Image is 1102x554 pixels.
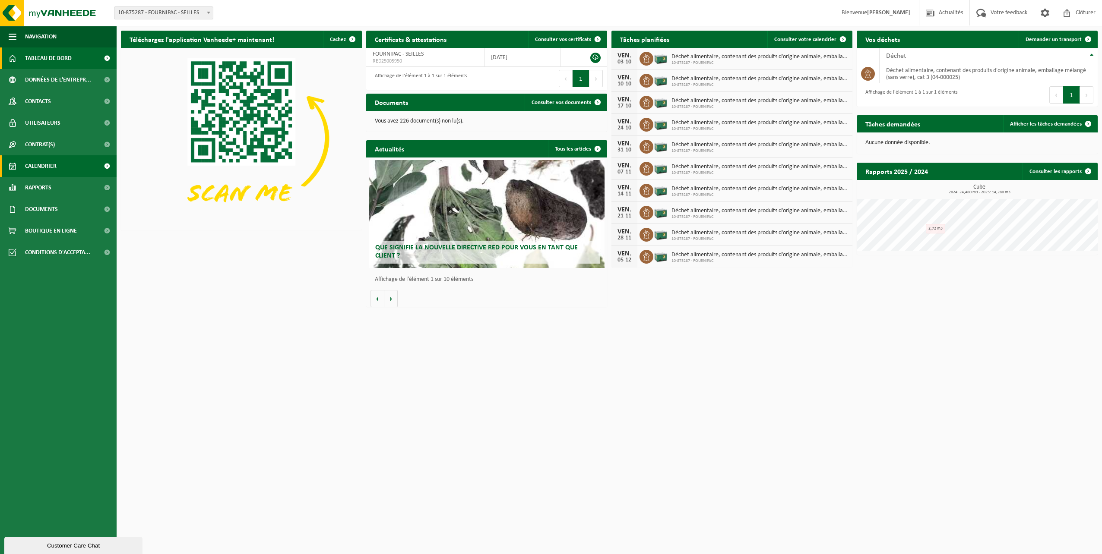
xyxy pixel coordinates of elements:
[25,198,58,220] span: Documents
[653,72,668,87] img: PB-LB-0680-HPE-GN-01
[616,184,633,191] div: VEN.
[25,155,57,177] span: Calendrier
[373,51,424,57] span: FOURNIPAC - SEILLES
[114,7,213,19] span: 10-875287 - FOURNIPAC - SEILLES
[1049,86,1063,104] button: Previous
[653,138,668,153] img: PB-LB-0680-HPE-GN-01
[616,118,633,125] div: VEN.
[616,140,633,147] div: VEN.
[589,70,603,87] button: Next
[559,70,573,87] button: Previous
[121,31,283,47] h2: Téléchargez l'application Vanheede+ maintenant!
[616,81,633,87] div: 10-10
[616,162,633,169] div: VEN.
[671,104,848,110] span: 10-875287 - FOURNIPAC
[25,26,57,47] span: Navigation
[616,103,633,109] div: 17-10
[616,235,633,241] div: 28-11
[528,31,606,48] a: Consulter vos certificats
[861,85,958,104] div: Affichage de l'élément 1 à 1 sur 1 éléments
[671,252,848,258] span: Déchet alimentaire, contenant des produits d'origine animale, emballage mélangé ...
[616,125,633,131] div: 24-10
[532,100,591,105] span: Consulter vos documents
[1026,37,1082,42] span: Demander un transport
[611,31,678,47] h2: Tâches planifiées
[671,60,848,66] span: 10-875287 - FOURNIPAC
[373,58,478,65] span: RED25005950
[25,134,55,155] span: Contrat(s)
[114,6,213,19] span: 10-875287 - FOURNIPAC - SEILLES
[616,96,633,103] div: VEN.
[369,160,605,268] a: Que signifie la nouvelle directive RED pour vous en tant que client ?
[25,112,60,134] span: Utilisateurs
[857,163,937,179] h2: Rapports 2025 / 2024
[366,31,455,47] h2: Certificats & attestations
[671,148,848,154] span: 10-875287 - FOURNIPAC
[671,214,848,220] span: 10-875287 - FOURNIPAC
[653,227,668,241] img: PB-LB-0680-HPE-GN-01
[484,48,560,67] td: [DATE]
[671,126,848,132] span: 10-875287 - FOURNIPAC
[535,37,591,42] span: Consulter vos certificats
[366,94,417,110] h2: Documents
[616,250,633,257] div: VEN.
[671,208,848,214] span: Déchet alimentaire, contenant des produits d'origine animale, emballage mélangé ...
[671,142,848,148] span: Déchet alimentaire, contenant des produits d'origine animale, emballage mélangé ...
[573,70,589,87] button: 1
[653,205,668,219] img: PB-LB-0680-HPE-GN-01
[375,118,598,124] p: Vous avez 226 document(s) non lu(s).
[671,192,848,198] span: 10-875287 - FOURNIPAC
[1019,31,1097,48] a: Demander un transport
[861,184,1098,195] h3: Cube
[886,53,906,60] span: Déchet
[671,76,848,82] span: Déchet alimentaire, contenant des produits d'origine animale, emballage mélangé ...
[616,213,633,219] div: 21-11
[861,190,1098,195] span: 2024: 24,480 m3 - 2025: 14,280 m3
[671,230,848,236] span: Déchet alimentaire, contenant des produits d'origine animale, emballage mélangé ...
[671,164,848,170] span: Déchet alimentaire, contenant des produits d'origine animale, emballage mélangé ...
[774,37,836,42] span: Consulter votre calendrier
[653,116,668,131] img: PB-LB-0680-HPE-GN-01
[1010,121,1082,127] span: Afficher les tâches demandées
[375,277,603,283] p: Affichage de l'élément 1 sur 10 éléments
[857,31,909,47] h2: Vos déchets
[548,140,606,157] a: Tous les articles
[867,9,910,16] strong: [PERSON_NAME]
[653,50,668,65] img: PB-LB-0680-HPE-GN-01
[671,98,848,104] span: Déchet alimentaire, contenant des produits d'origine animale, emballage mélangé ...
[370,69,467,88] div: Affichage de l'élément 1 à 1 sur 1 éléments
[323,31,361,48] button: Cachez
[671,170,848,176] span: 10-875287 - FOURNIPAC
[384,290,398,307] button: Volgende
[25,91,51,112] span: Contacts
[616,147,633,153] div: 31-10
[653,94,668,109] img: PB-LB-0680-HPE-GN-01
[1023,163,1097,180] a: Consulter les rapports
[366,140,413,157] h2: Actualités
[375,244,578,259] span: Que signifie la nouvelle directive RED pour vous en tant que client ?
[653,249,668,263] img: PB-LB-0680-HPE-GN-01
[25,69,91,91] span: Données de l'entrepr...
[616,74,633,81] div: VEN.
[4,535,144,554] iframe: chat widget
[671,120,848,126] span: Déchet alimentaire, contenant des produits d'origine animale, emballage mélangé ...
[121,48,362,229] img: Download de VHEPlus App
[616,257,633,263] div: 05-12
[25,47,72,69] span: Tableau de bord
[857,115,929,132] h2: Tâches demandées
[616,169,633,175] div: 07-11
[926,224,945,233] div: 2,72 m3
[880,64,1098,83] td: déchet alimentaire, contenant des produits d'origine animale, emballage mélangé (sans verre), cat...
[671,258,848,264] span: 10-875287 - FOURNIPAC
[671,82,848,88] span: 10-875287 - FOURNIPAC
[616,59,633,65] div: 03-10
[653,161,668,175] img: PB-LB-0680-HPE-GN-01
[25,177,51,198] span: Rapports
[865,140,1089,146] p: Aucune donnée disponible.
[1080,86,1093,104] button: Next
[767,31,852,48] a: Consulter votre calendrier
[671,54,848,60] span: Déchet alimentaire, contenant des produits d'origine animale, emballage mélangé ...
[330,37,346,42] span: Cachez
[671,186,848,192] span: Déchet alimentaire, contenant des produits d'origine animale, emballage mélangé ...
[25,242,90,263] span: Conditions d'accepta...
